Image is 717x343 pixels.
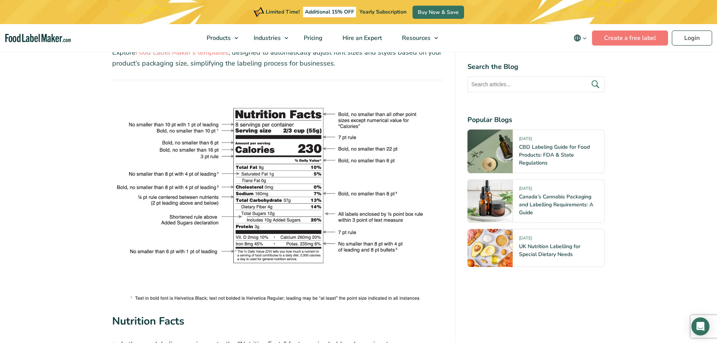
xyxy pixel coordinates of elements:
span: Resources [400,34,431,42]
span: Products [204,34,231,42]
span: Limited Time! [266,8,300,15]
p: Explore , designed to automatically adjust font sizes and styles based on your product’s packagin... [112,47,443,69]
h4: Search the Blog [467,62,605,72]
span: [DATE] [519,186,532,194]
a: Industries [244,24,292,52]
span: [DATE] [519,136,532,145]
h4: Popular Blogs [467,115,605,125]
a: Create a free label [592,30,668,46]
div: Open Intercom Messenger [691,317,709,335]
span: [DATE] [519,235,532,244]
a: UK Nutrition Labelling for Special Dietary Needs [519,243,580,258]
span: Pricing [301,34,323,42]
a: Pricing [294,24,331,52]
img: The new FDA Nutrition Facts Label with descriptions fo the font style and size of different eleme... [112,79,443,303]
a: Resources [392,24,442,52]
span: Additional 15% OFF [303,7,356,17]
a: Food Label Maker’s templates [135,48,228,57]
a: Buy Now & Save [413,6,464,19]
strong: Nutrition Facts [112,314,184,328]
a: Products [197,24,242,52]
input: Search articles... [467,76,605,92]
span: Hire an Expert [340,34,383,42]
a: Hire an Expert [333,24,390,52]
a: Canada’s Cannabis Packaging and Labelling Requirements: A Guide [519,193,593,216]
a: CBD Labeling Guide for Food Products: FDA & State Regulations [519,143,590,166]
span: Industries [251,34,282,42]
span: Yearly Subscription [359,8,406,15]
a: Login [672,30,712,46]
